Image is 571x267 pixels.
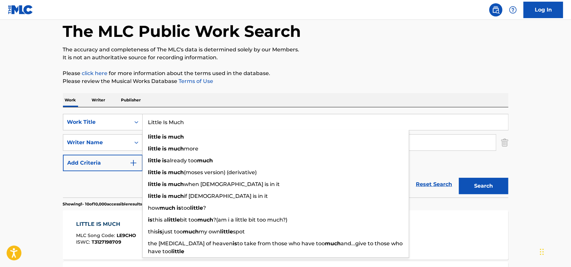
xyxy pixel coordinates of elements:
span: my own [199,228,220,235]
p: The accuracy and completeness of The MLC's data is determined solely by our Members. [63,46,508,54]
p: Writer [90,93,107,107]
a: Public Search [489,3,502,16]
strong: is [158,228,163,235]
span: already too [167,157,197,164]
img: help [509,6,517,14]
strong: is [162,134,167,140]
strong: is [233,240,238,247]
span: MLC Song Code : [76,232,117,238]
strong: much [168,134,184,140]
img: MLC Logo [8,5,33,14]
strong: little [220,228,233,235]
p: Publisher [119,93,143,107]
span: bit too [180,217,198,223]
strong: much [160,205,176,211]
span: LE9CHO [117,232,136,238]
strong: little [167,217,180,223]
span: when [DEMOGRAPHIC_DATA] is in it [184,181,280,187]
p: Work [63,93,78,107]
strong: is [162,157,167,164]
strong: much [197,157,213,164]
span: too [182,205,190,211]
strong: little [148,193,161,199]
strong: is [162,169,167,175]
button: Add Criteria [63,155,143,171]
strong: is [162,193,167,199]
p: Please for more information about the terms used in the database. [63,69,508,77]
div: LITTLE IS MUCH [76,220,136,228]
span: how [148,205,160,211]
strong: much [168,193,184,199]
a: Terms of Use [178,78,214,84]
span: and...give to those who have too [148,240,403,254]
strong: little [148,181,161,187]
strong: much [198,217,214,223]
strong: little [148,146,161,152]
span: this a [153,217,167,223]
a: LITTLE IS MUCHMLC Song Code:LE9CHOISWC:T3127198709Writers (3)[PERSON_NAME], [PERSON_NAME], [PERSO... [63,210,508,260]
span: (moses version) (derivative) [184,169,257,175]
div: Work Title [67,118,127,126]
strong: is [177,205,182,211]
img: 9d2ae6d4665cec9f34b9.svg [129,159,137,167]
span: spot [233,228,245,235]
strong: much [168,146,184,152]
strong: much [325,240,341,247]
strong: little [148,169,161,175]
p: Please review the Musical Works Database [63,77,508,85]
span: the [MEDICAL_DATA] of heaven [148,240,233,247]
span: this [148,228,158,235]
strong: little [148,157,161,164]
strong: much [168,181,184,187]
img: search [492,6,500,14]
span: T3127198709 [92,239,121,245]
span: ?(am i a little bit too much?) [214,217,288,223]
span: just too [163,228,183,235]
span: if [DEMOGRAPHIC_DATA] is in it [184,193,268,199]
strong: little [172,248,185,254]
span: ISWC : [76,239,92,245]
h1: The MLC Public Work Search [63,21,301,41]
iframe: Chat Widget [538,235,571,267]
p: It is not an authoritative source for recording information. [63,54,508,62]
span: to take from those who have too [238,240,325,247]
span: more [184,146,199,152]
form: Search Form [63,114,508,198]
strong: is [162,146,167,152]
a: Reset Search [413,177,456,192]
a: Log In [524,2,563,18]
img: Delete Criterion [501,134,508,151]
strong: little [190,205,203,211]
div: Drag [540,242,544,262]
strong: much [183,228,199,235]
div: Writer Name [67,139,127,147]
strong: is [148,217,153,223]
span: ? [203,205,206,211]
strong: much [168,169,184,175]
div: Help [506,3,520,16]
strong: little [148,134,161,140]
a: click here [82,70,108,76]
strong: is [162,181,167,187]
p: Showing 1 - 10 of 10,000 accessible results (Total 547,532 ) [63,201,170,207]
button: Search [459,178,508,194]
